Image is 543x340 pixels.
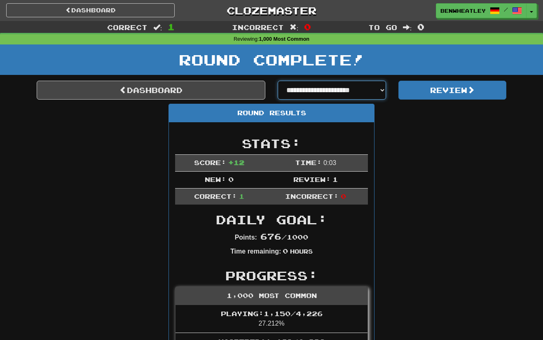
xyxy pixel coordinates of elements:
[6,3,175,17] a: Dashboard
[3,51,540,68] h1: Round Complete!
[228,175,234,183] span: 0
[285,192,339,200] span: Incorrect:
[504,7,508,12] span: /
[436,3,527,18] a: BenWheatley /
[293,175,331,183] span: Review:
[194,192,237,200] span: Correct:
[230,248,281,255] strong: Time remaining:
[169,104,374,122] div: Round Results
[175,137,368,150] h2: Stats:
[398,81,507,100] button: Review
[295,158,322,166] span: Time:
[235,234,257,241] strong: Points:
[368,23,397,31] span: To go
[221,310,323,317] span: Playing: 1,150 / 4,226
[239,192,244,200] span: 1
[259,36,309,42] strong: 1,000 Most Common
[175,213,368,226] h2: Daily Goal:
[187,3,356,18] a: Clozemaster
[228,158,244,166] span: + 12
[304,22,311,32] span: 0
[290,248,313,255] small: Hours
[232,23,284,31] span: Incorrect
[37,81,265,100] a: Dashboard
[153,24,162,31] span: :
[168,22,175,32] span: 1
[176,305,367,333] li: 27.212%
[290,24,299,31] span: :
[260,231,281,241] span: 676
[175,269,368,282] h2: Progress:
[176,287,367,305] div: 1,000 Most Common
[260,233,308,241] span: / 1000
[403,24,412,31] span: :
[107,23,147,31] span: Correct
[332,175,338,183] span: 1
[205,175,226,183] span: New:
[194,158,226,166] span: Score:
[417,22,424,32] span: 0
[323,159,336,166] span: 0 : 0 3
[440,7,486,14] span: BenWheatley
[283,247,288,255] span: 0
[341,192,346,200] span: 0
